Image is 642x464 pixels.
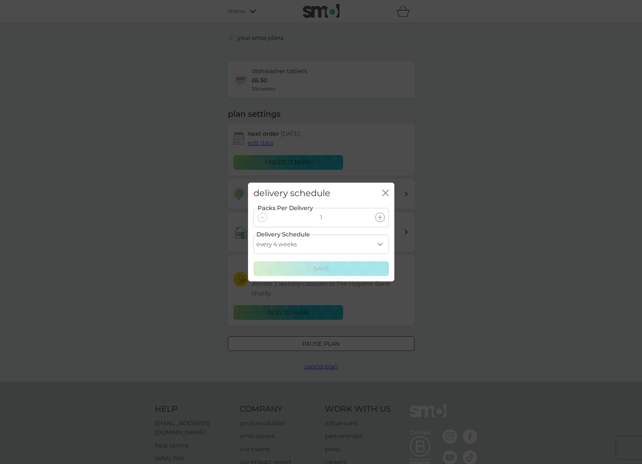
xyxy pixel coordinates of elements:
[256,230,310,239] label: Delivery Schedule
[382,190,389,197] button: close
[257,203,314,213] label: Packs Per Delivery
[314,264,329,273] p: Save
[254,188,330,199] h2: delivery schedule
[254,261,389,276] button: Save
[320,213,322,222] p: 1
